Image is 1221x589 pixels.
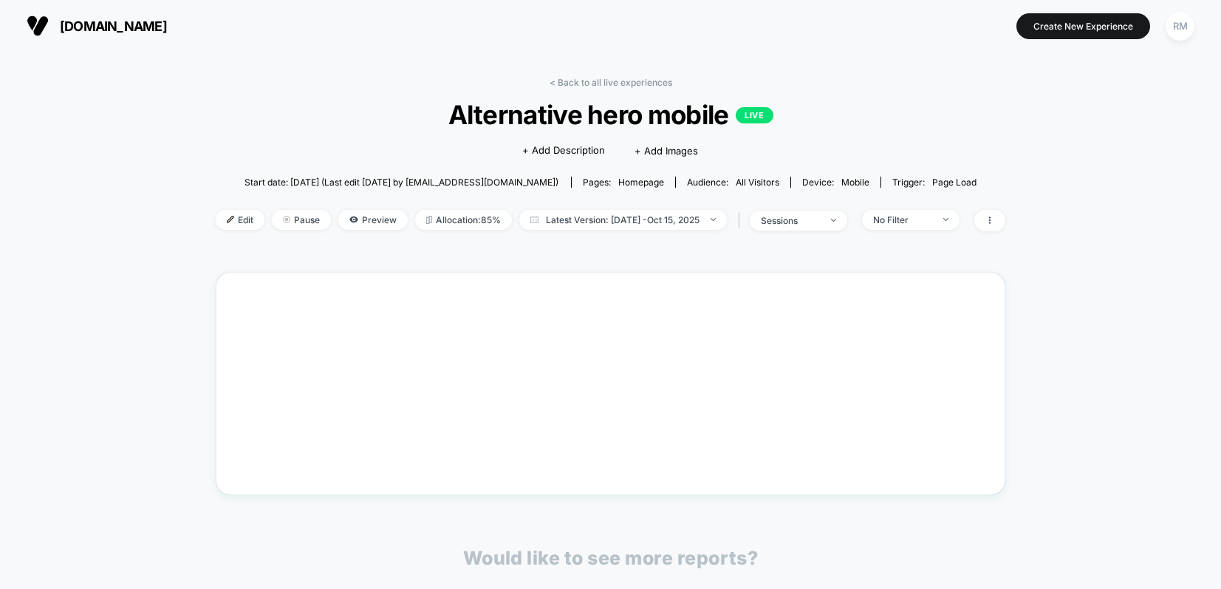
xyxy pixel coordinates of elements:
span: Device: [790,177,880,188]
span: Latest Version: [DATE] - Oct 15, 2025 [519,210,727,230]
span: Pause [272,210,331,230]
div: No Filter [873,214,932,225]
span: | [734,210,750,231]
img: end [711,218,716,221]
div: Audience: [687,177,779,188]
img: end [943,218,948,221]
img: calendar [530,216,538,223]
span: Preview [338,210,408,230]
div: Pages: [583,177,664,188]
button: [DOMAIN_NAME] [22,14,171,38]
span: Alternative hero mobile [255,99,965,130]
span: [DOMAIN_NAME] [60,18,167,34]
div: Trigger: [892,177,977,188]
span: + Add Description [522,143,605,158]
p: Would like to see more reports? [463,547,759,569]
button: RM [1161,11,1199,41]
img: edit [227,216,234,223]
span: Allocation: 85% [415,210,512,230]
img: rebalance [426,216,432,224]
div: sessions [761,215,820,226]
span: Edit [216,210,264,230]
span: homepage [618,177,664,188]
img: end [831,219,836,222]
div: RM [1166,12,1194,41]
a: < Back to all live experiences [550,77,672,88]
span: All Visitors [736,177,779,188]
img: end [283,216,290,223]
span: + Add Images [635,145,698,157]
button: Create New Experience [1016,13,1150,39]
p: LIVE [736,107,773,123]
span: Page Load [932,177,977,188]
img: Visually logo [27,15,49,37]
span: Start date: [DATE] (Last edit [DATE] by [EMAIL_ADDRESS][DOMAIN_NAME]) [244,177,558,188]
span: mobile [841,177,869,188]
